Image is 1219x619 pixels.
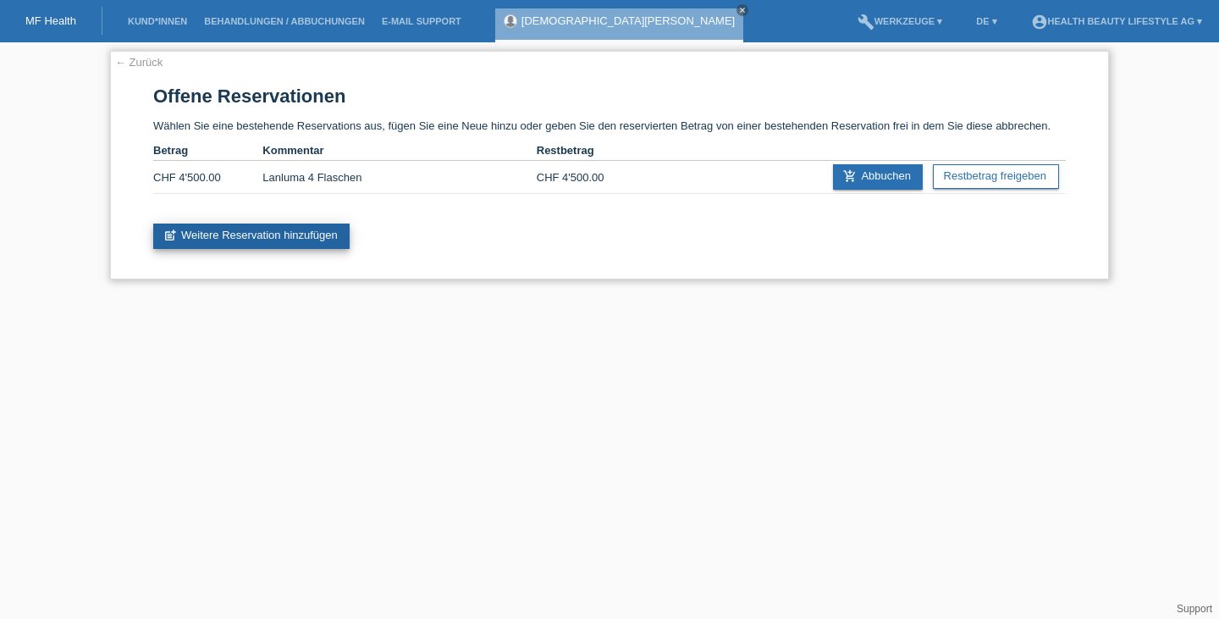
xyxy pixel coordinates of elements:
th: Restbetrag [537,141,646,161]
a: close [736,4,748,16]
a: E-Mail Support [373,16,470,26]
i: close [738,6,747,14]
a: Support [1177,603,1212,615]
i: add_shopping_cart [843,169,857,183]
a: [DEMOGRAPHIC_DATA][PERSON_NAME] [521,14,735,27]
a: Behandlungen / Abbuchungen [196,16,373,26]
a: DE ▾ [968,16,1005,26]
a: post_addWeitere Reservation hinzufügen [153,224,350,249]
td: CHF 4'500.00 [153,161,262,194]
div: Wählen Sie eine bestehende Reservations aus, fügen Sie eine Neue hinzu oder geben Sie den reservi... [110,51,1109,279]
i: post_add [163,229,177,242]
th: Kommentar [262,141,536,161]
a: Restbetrag freigeben [933,164,1059,189]
a: account_circleHealth Beauty Lifestyle AG ▾ [1023,16,1211,26]
h1: Offene Reservationen [153,86,1066,107]
i: build [858,14,874,30]
td: CHF 4'500.00 [537,161,646,194]
a: add_shopping_cartAbbuchen [833,164,923,190]
i: account_circle [1031,14,1048,30]
a: buildWerkzeuge ▾ [849,16,951,26]
td: Lanluma 4 Flaschen [262,161,536,194]
a: ← Zurück [115,56,163,69]
a: MF Health [25,14,76,27]
a: Kund*innen [119,16,196,26]
th: Betrag [153,141,262,161]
